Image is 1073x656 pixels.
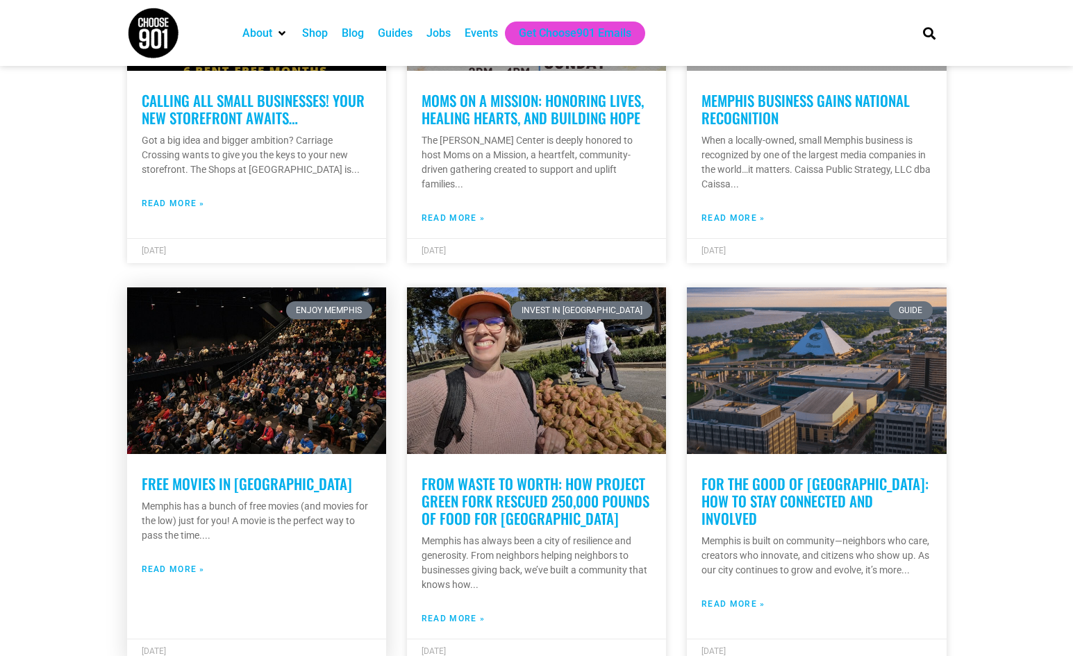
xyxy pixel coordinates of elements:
[422,212,485,224] a: Read more about Moms on a Mission: Honoring Lives, Healing Hearts, and Building Hope
[235,22,899,45] nav: Main nav
[422,473,649,529] a: From waste to worth: How Project Green Fork rescued 250,000 pounds of food for [GEOGRAPHIC_DATA]
[422,133,651,192] p: The [PERSON_NAME] Center is deeply honored to host Moms on a Mission, a heartfelt, community-driv...
[422,612,485,625] a: Read more about From waste to worth: How Project Green Fork rescued 250,000 pounds of food for Me...
[426,25,451,42] a: Jobs
[422,534,651,592] p: Memphis has always been a city of resilience and generosity. From neighbors helping neighbors to ...
[422,646,446,656] span: [DATE]
[422,90,644,128] a: Moms on a Mission: Honoring Lives, Healing Hearts, and Building Hope
[519,25,631,42] a: Get Choose901 Emails
[235,22,295,45] div: About
[701,212,765,224] a: Read more about Memphis Business Gains National Recognition
[142,473,352,494] a: Free Movies in [GEOGRAPHIC_DATA]
[142,197,205,210] a: Read more about Calling all small businesses! Your new storefront awaits…
[701,646,726,656] span: [DATE]
[142,499,372,543] p: Memphis has a bunch of free movies (and movies for the low) just for you! A movie is the perfect ...
[127,287,386,454] a: A large, diverse audience seated in a dimly lit auditorium in Memphis, attentively facing a stage...
[422,246,446,255] span: [DATE]
[142,246,166,255] span: [DATE]
[701,598,765,610] a: Read more about For the Good of Memphis: How to Stay Connected and Involved
[511,301,652,319] div: Invest in [GEOGRAPHIC_DATA]
[142,133,372,177] p: Got a big idea and bigger ambition? Carriage Crossing wants to give you the keys to your new stor...
[917,22,940,44] div: Search
[302,25,328,42] a: Shop
[701,473,929,529] a: For the Good of [GEOGRAPHIC_DATA]: How to Stay Connected and Involved
[465,25,498,42] a: Events
[889,301,933,319] div: Guide
[701,534,931,578] p: Memphis is built on community—neighbors who care, creators who innovate, and citizens who show up...
[701,90,910,128] a: Memphis Business Gains National Recognition
[142,90,365,128] a: Calling all small businesses! Your new storefront awaits…
[142,563,205,575] a: Read more about Free Movies in Memphis
[286,301,372,319] div: Enjoy Memphis
[701,133,931,192] p: When a locally-owned, small Memphis business is recognized by one of the largest media companies ...
[701,246,726,255] span: [DATE]
[378,25,413,42] a: Guides
[142,646,166,656] span: [DATE]
[242,25,272,42] a: About
[342,25,364,42] a: Blog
